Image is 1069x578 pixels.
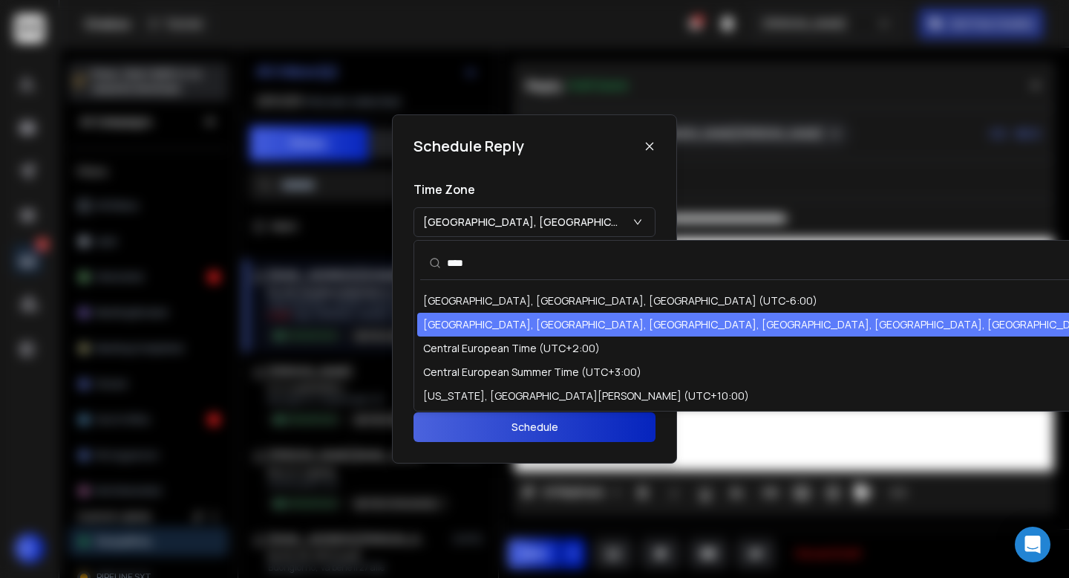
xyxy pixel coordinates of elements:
[423,389,749,403] div: [US_STATE], [GEOGRAPHIC_DATA][PERSON_NAME] (UTC+10:00)
[1015,527,1050,562] div: Open Intercom Messenger
[423,341,600,356] div: Central European Time (UTC+2:00)
[423,293,817,308] div: [GEOGRAPHIC_DATA], [GEOGRAPHIC_DATA], [GEOGRAPHIC_DATA] (UTC-6:00)
[413,412,656,442] button: Schedule
[423,365,641,380] div: Central European Summer Time (UTC+3:00)
[413,136,524,157] h1: Schedule Reply
[423,215,624,230] p: [GEOGRAPHIC_DATA], [GEOGRAPHIC_DATA], [GEOGRAPHIC_DATA], [GEOGRAPHIC_DATA], [GEOGRAPHIC_DATA], [G...
[413,181,656,198] h1: Time Zone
